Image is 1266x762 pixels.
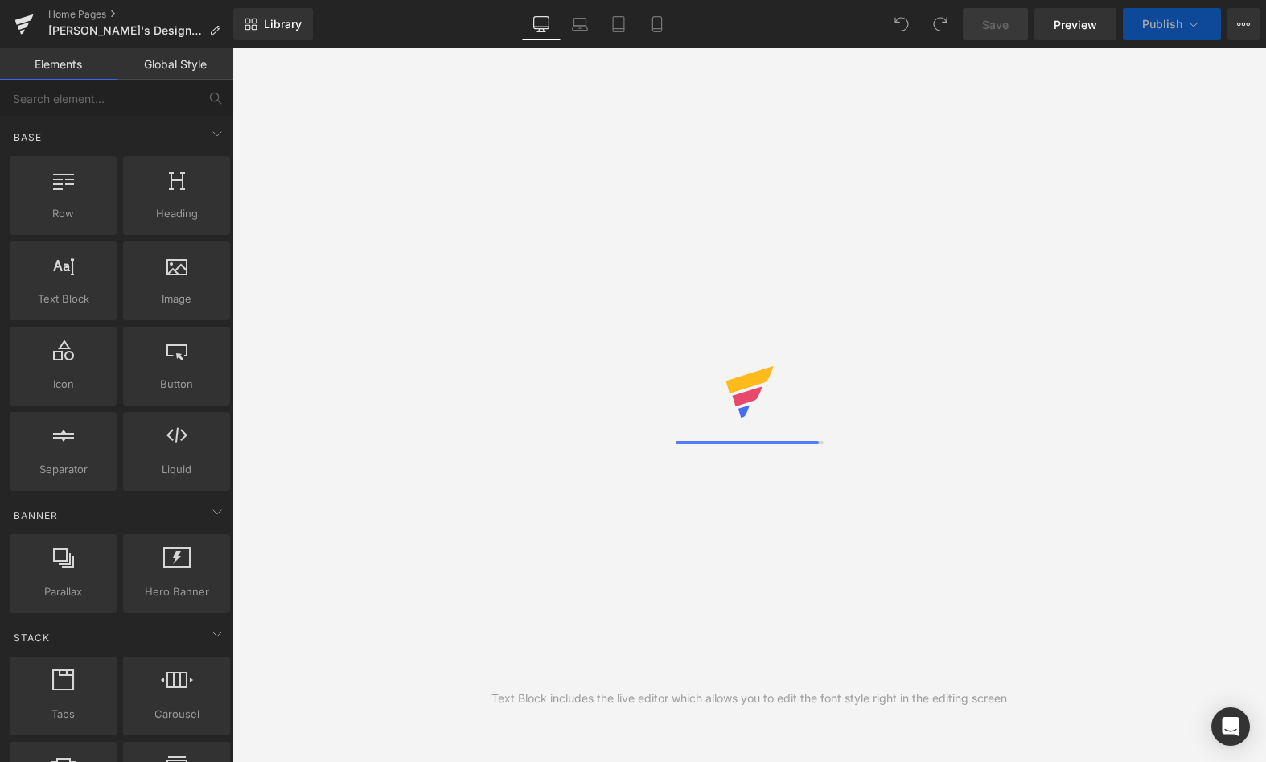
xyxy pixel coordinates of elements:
span: Banner [12,508,60,523]
a: Desktop [522,8,561,40]
span: Save [982,16,1009,33]
a: Mobile [638,8,676,40]
span: Stack [12,630,51,645]
span: Base [12,130,43,145]
div: Text Block includes the live editor which allows you to edit the font style right in the editing ... [491,690,1007,707]
button: Undo [886,8,918,40]
a: Laptop [561,8,599,40]
button: Publish [1123,8,1221,40]
a: Global Style [117,48,233,80]
a: Home Pages [48,8,233,21]
div: Open Intercom Messenger [1211,707,1250,746]
a: Tablet [599,8,638,40]
span: Heading [128,205,225,222]
span: Library [264,17,302,31]
span: Image [128,290,225,307]
span: Text Block [14,290,112,307]
a: Preview [1034,8,1116,40]
span: Icon [14,376,112,393]
span: Button [128,376,225,393]
span: [PERSON_NAME]'s Design - [DATE] [48,24,203,37]
button: More [1227,8,1260,40]
span: Carousel [128,706,225,723]
button: Redo [924,8,956,40]
span: Hero Banner [128,583,225,600]
span: Preview [1054,16,1097,33]
span: Separator [14,461,112,478]
span: Row [14,205,112,222]
span: Parallax [14,583,112,600]
a: New Library [233,8,313,40]
span: Liquid [128,461,225,478]
span: Publish [1142,18,1182,31]
span: Tabs [14,706,112,723]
